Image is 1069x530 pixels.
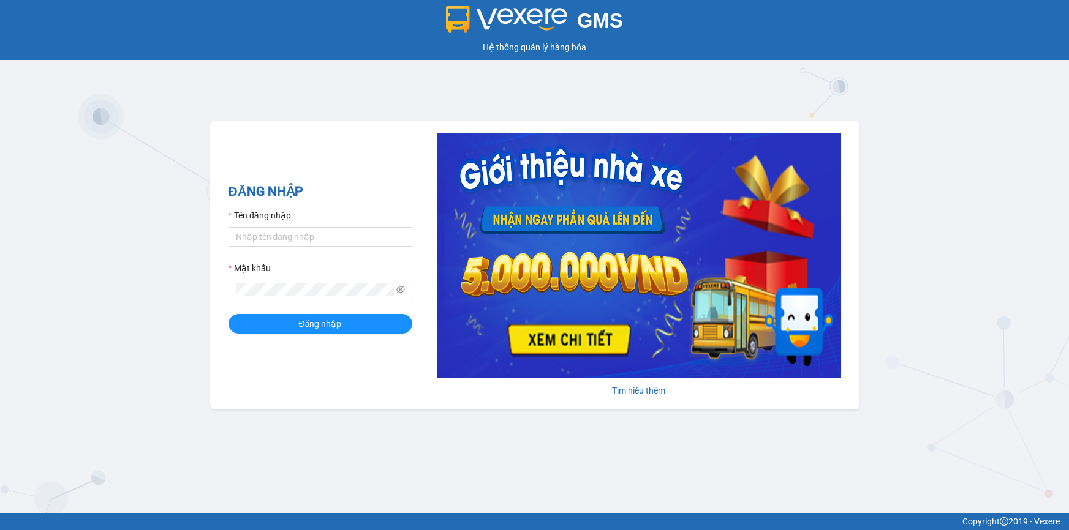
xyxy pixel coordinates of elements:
h2: ĐĂNG NHẬP [229,182,412,202]
span: Đăng nhập [299,317,342,330]
div: Tìm hiểu thêm [437,384,841,397]
img: logo 2 [446,6,567,33]
span: GMS [577,9,623,32]
input: Tên đăng nhập [229,227,412,247]
input: Mật khẩu [236,283,394,296]
button: Đăng nhập [229,314,412,334]
label: Tên đăng nhập [229,209,291,222]
label: Mật khẩu [229,261,271,275]
a: GMS [446,18,623,28]
div: Copyright 2019 - Vexere [9,515,1060,528]
img: banner-0 [437,133,841,378]
div: Hệ thống quản lý hàng hóa [3,40,1066,54]
span: copyright [1000,517,1008,526]
span: eye-invisible [396,285,405,294]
